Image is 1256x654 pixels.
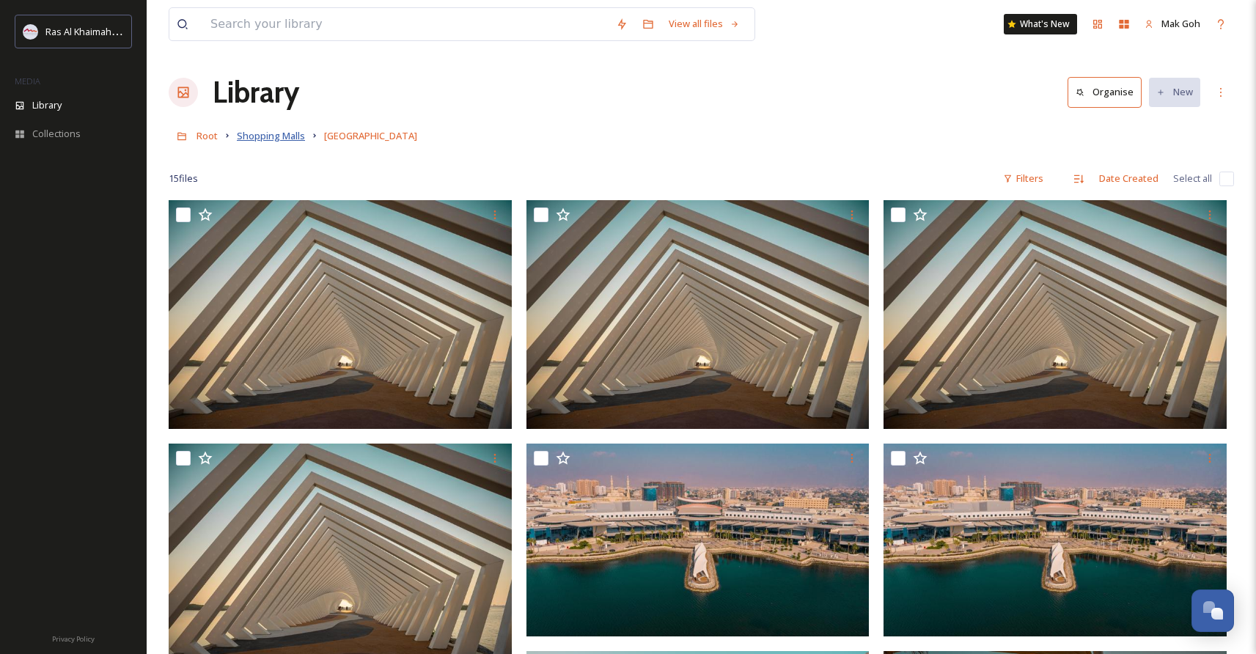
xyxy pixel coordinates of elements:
[661,10,747,38] a: View all files
[324,127,417,144] a: [GEOGRAPHIC_DATA]
[1161,17,1200,30] span: Mak Goh
[32,127,81,141] span: Collections
[197,129,218,142] span: Root
[23,24,38,39] img: Logo_RAKTDA_RGB-01.png
[1068,77,1149,107] a: Organise
[203,8,609,40] input: Search your library
[884,200,1227,429] img: Manar Mall Promenade.jpg
[52,629,95,647] a: Privacy Policy
[526,200,870,429] img: Manar Mall Promenade.jpg
[996,164,1051,193] div: Filters
[884,444,1227,636] img: Manar Mall.jpg
[237,127,305,144] a: Shopping Malls
[1173,172,1212,185] span: Select all
[52,634,95,644] span: Privacy Policy
[1004,14,1077,34] a: What's New
[213,70,299,114] a: Library
[169,172,198,185] span: 15 file s
[237,129,305,142] span: Shopping Malls
[15,76,40,87] span: MEDIA
[1191,589,1234,632] button: Open Chat
[526,444,870,636] img: Manar Mall Aerial View.jpg
[169,200,512,429] img: Manar Mall Promenade Ras Al Khaimah UAE.jpg
[1149,78,1200,106] button: New
[1068,77,1142,107] button: Organise
[1092,164,1166,193] div: Date Created
[45,24,253,38] span: Ras Al Khaimah Tourism Development Authority
[1137,10,1208,38] a: Mak Goh
[32,98,62,112] span: Library
[197,127,218,144] a: Root
[324,129,417,142] span: [GEOGRAPHIC_DATA]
